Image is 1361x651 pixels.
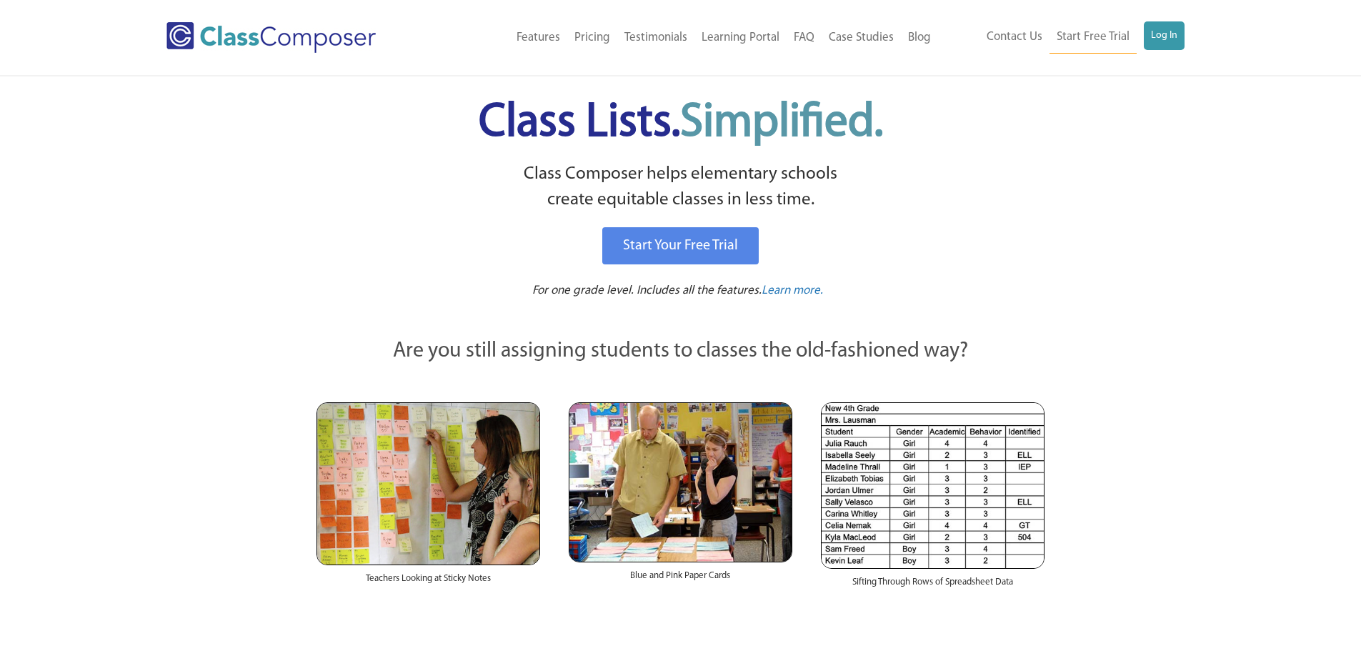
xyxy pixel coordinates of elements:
img: Teachers Looking at Sticky Notes [316,402,540,565]
a: Contact Us [979,21,1050,53]
nav: Header Menu [434,22,938,54]
a: FAQ [787,22,822,54]
a: Blog [901,22,938,54]
nav: Header Menu [938,21,1185,54]
div: Sifting Through Rows of Spreadsheet Data [821,569,1045,603]
a: Start Your Free Trial [602,227,759,264]
span: Simplified. [680,100,883,146]
p: Class Composer helps elementary schools create equitable classes in less time. [314,161,1047,214]
a: Features [509,22,567,54]
span: For one grade level. Includes all the features. [532,284,762,297]
span: Learn more. [762,284,823,297]
a: Log In [1144,21,1185,50]
span: Start Your Free Trial [623,239,738,253]
img: Blue and Pink Paper Cards [569,402,792,562]
div: Blue and Pink Paper Cards [569,562,792,597]
span: Class Lists. [479,100,883,146]
img: Spreadsheets [821,402,1045,569]
img: Class Composer [166,22,376,53]
p: Are you still assigning students to classes the old-fashioned way? [316,336,1045,367]
a: Learning Portal [694,22,787,54]
a: Start Free Trial [1050,21,1137,54]
a: Pricing [567,22,617,54]
div: Teachers Looking at Sticky Notes [316,565,540,600]
a: Testimonials [617,22,694,54]
a: Case Studies [822,22,901,54]
a: Learn more. [762,282,823,300]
